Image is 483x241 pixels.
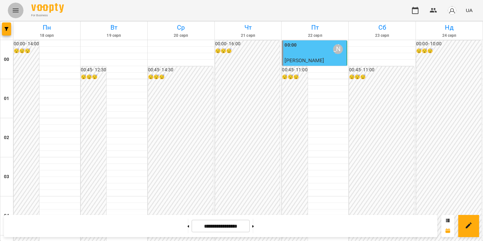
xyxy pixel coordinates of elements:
[148,66,213,74] h6: 00:45 - 14:30
[350,33,415,39] h6: 23 серп
[4,134,9,141] h6: 02
[283,33,347,39] h6: 22 серп
[216,33,281,39] h6: 21 серп
[282,74,307,81] h6: 😴😴😴
[4,173,9,180] h6: 03
[4,95,9,102] h6: 01
[81,33,146,39] h6: 19 серп
[417,33,482,39] h6: 24 серп
[4,56,9,63] h6: 00
[149,22,213,33] h6: Ср
[350,22,415,33] h6: Сб
[148,74,213,81] h6: 😴😴😴
[215,40,280,48] h6: 00:00 - 16:00
[282,66,307,74] h6: 00:45 - 11:00
[285,42,297,49] label: 00:00
[416,48,481,55] h6: 😴😴😴
[31,3,64,13] img: Voopty Logo
[333,44,343,54] div: Зверєва Анастасія
[283,22,347,33] h6: Пт
[447,6,457,15] img: avatar_s.png
[416,40,481,48] h6: 00:00 - 10:00
[149,33,213,39] h6: 20 серп
[349,74,414,81] h6: 😴😴😴
[14,40,39,48] h6: 00:00 - 14:00
[285,64,345,72] p: індивід шч 45 хв
[216,22,281,33] h6: Чт
[31,13,64,18] span: For Business
[417,22,482,33] h6: Нд
[463,4,475,16] button: UA
[8,3,23,18] button: Menu
[14,33,79,39] h6: 18 серп
[14,48,39,55] h6: 😴😴😴
[14,22,79,33] h6: Пн
[81,66,106,74] h6: 00:45 - 12:30
[466,7,473,14] span: UA
[215,48,280,55] h6: 😴😴😴
[349,66,414,74] h6: 00:45 - 11:00
[81,74,106,81] h6: 😴😴😴
[285,57,324,64] span: [PERSON_NAME]
[81,22,146,33] h6: Вт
